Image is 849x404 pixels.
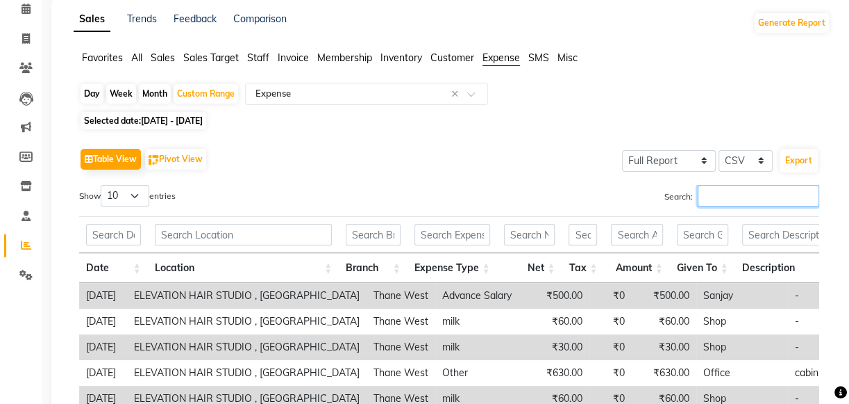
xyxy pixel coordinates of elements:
[149,155,159,165] img: pivot.png
[528,51,549,64] span: SMS
[632,309,696,334] td: ₹60.00
[696,360,788,386] td: Office
[79,283,127,309] td: [DATE]
[435,360,525,386] td: Other
[430,51,474,64] span: Customer
[127,360,367,386] td: ELEVATION HAIR STUDIO , [GEOGRAPHIC_DATA]
[632,334,696,360] td: ₹30.00
[183,51,239,64] span: Sales Target
[525,334,589,360] td: ₹30.00
[632,360,696,386] td: ₹630.00
[589,360,632,386] td: ₹0
[317,51,372,64] span: Membership
[81,84,103,104] div: Day
[148,253,339,283] th: Location: activate to sort column ascending
[174,84,238,104] div: Custom Range
[435,334,525,360] td: milk
[525,309,589,334] td: ₹60.00
[562,253,604,283] th: Tax: activate to sort column ascending
[127,309,367,334] td: ELEVATION HAIR STUDIO , [GEOGRAPHIC_DATA]
[482,51,520,64] span: Expense
[346,224,400,245] input: Search Branch
[247,51,269,64] span: Staff
[557,51,578,64] span: Misc
[504,224,555,245] input: Search Net
[79,309,127,334] td: [DATE]
[278,51,309,64] span: Invoice
[139,84,171,104] div: Month
[611,224,662,245] input: Search Amount
[589,283,632,309] td: ₹0
[589,334,632,360] td: ₹0
[696,334,788,360] td: Shop
[174,13,217,25] a: Feedback
[141,115,203,126] span: [DATE] - [DATE]
[127,283,367,309] td: ELEVATION HAIR STUDIO , [GEOGRAPHIC_DATA]
[151,51,175,64] span: Sales
[79,360,127,386] td: [DATE]
[101,185,149,207] select: Showentries
[525,360,589,386] td: ₹630.00
[435,283,525,309] td: Advance Salary
[367,283,435,309] td: Thane West
[755,13,829,33] button: Generate Report
[497,253,562,283] th: Net: activate to sort column ascending
[145,149,206,170] button: Pivot View
[81,112,206,129] span: Selected date:
[367,360,435,386] td: Thane West
[82,51,123,64] span: Favorites
[525,283,589,309] td: ₹500.00
[414,224,490,245] input: Search Expense Type
[106,84,136,104] div: Week
[435,309,525,334] td: milk
[696,283,788,309] td: Sanjay
[696,309,788,334] td: Shop
[155,224,332,245] input: Search Location
[233,13,287,25] a: Comparison
[81,149,141,170] button: Table View
[407,253,497,283] th: Expense Type: activate to sort column ascending
[780,149,818,172] button: Export
[367,309,435,334] td: Thane West
[698,185,819,207] input: Search:
[86,224,141,245] input: Search Date
[79,253,148,283] th: Date: activate to sort column ascending
[589,309,632,334] td: ₹0
[569,224,597,245] input: Search Tax
[632,283,696,309] td: ₹500.00
[79,334,127,360] td: [DATE]
[127,334,367,360] td: ELEVATION HAIR STUDIO , [GEOGRAPHIC_DATA]
[604,253,669,283] th: Amount: activate to sort column ascending
[677,224,728,245] input: Search Given To
[380,51,422,64] span: Inventory
[74,7,110,32] a: Sales
[451,87,463,102] span: Clear all
[664,185,819,207] label: Search:
[79,185,176,207] label: Show entries
[127,13,157,25] a: Trends
[131,51,142,64] span: All
[670,253,735,283] th: Given To: activate to sort column ascending
[367,334,435,360] td: Thane West
[339,253,407,283] th: Branch: activate to sort column ascending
